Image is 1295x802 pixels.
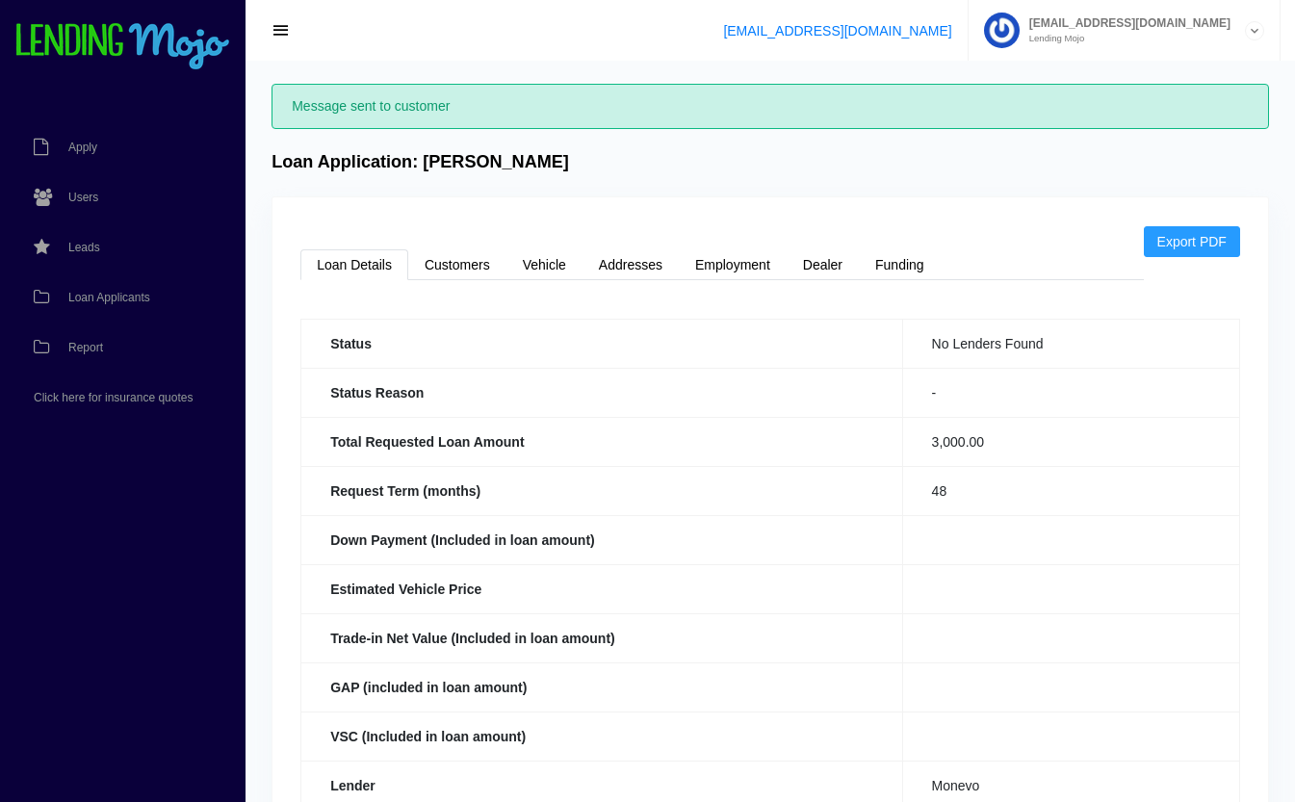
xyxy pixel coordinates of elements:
[301,368,902,417] th: Status Reason
[902,417,1239,466] td: 3,000.00
[34,392,193,403] span: Click here for insurance quotes
[723,23,951,39] a: [EMAIL_ADDRESS][DOMAIN_NAME]
[506,249,583,280] a: Vehicle
[68,292,150,303] span: Loan Applicants
[301,417,902,466] th: Total Requested Loan Amount
[272,152,569,173] h4: Loan Application: [PERSON_NAME]
[787,249,859,280] a: Dealer
[14,23,231,71] img: logo-small.png
[68,192,98,203] span: Users
[984,13,1020,48] img: Profile image
[301,564,902,613] th: Estimated Vehicle Price
[301,466,902,515] th: Request Term (months)
[68,242,100,253] span: Leads
[902,319,1239,368] td: No Lenders Found
[1020,34,1230,43] small: Lending Mojo
[583,249,679,280] a: Addresses
[272,84,1269,129] div: Message sent to customer
[68,342,103,353] span: Report
[301,613,902,662] th: Trade-in Net Value (Included in loan amount)
[301,319,902,368] th: Status
[679,249,787,280] a: Employment
[902,368,1239,417] td: -
[300,249,408,280] a: Loan Details
[859,249,941,280] a: Funding
[301,662,902,711] th: GAP (included in loan amount)
[68,142,97,153] span: Apply
[1020,17,1230,29] span: [EMAIL_ADDRESS][DOMAIN_NAME]
[301,515,902,564] th: Down Payment (Included in loan amount)
[902,466,1239,515] td: 48
[301,711,902,761] th: VSC (Included in loan amount)
[408,249,506,280] a: Customers
[1144,226,1240,257] a: Export PDF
